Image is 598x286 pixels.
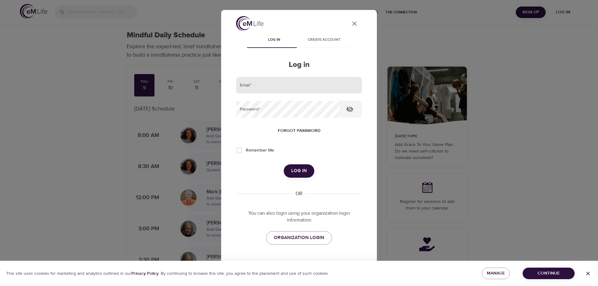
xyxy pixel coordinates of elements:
button: close [347,16,362,31]
span: Continue [528,270,570,277]
button: Forgot password [275,125,323,137]
div: disabled tabs example [236,33,362,48]
span: ORGANIZATION LOGIN [274,234,324,242]
span: Log in [291,167,307,175]
b: Privacy Policy [131,271,159,276]
h2: Log in [236,60,362,69]
span: Manage [487,270,505,277]
img: logo [236,16,263,31]
span: Log in [253,37,295,43]
button: Log in [284,164,314,177]
a: ORGANIZATION LOGIN [266,231,332,244]
span: Create account [303,37,345,43]
span: Remember Me [246,147,274,154]
div: OR [293,190,305,197]
p: You can also login using your organization login information [236,210,362,224]
span: Forgot password [278,127,320,135]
